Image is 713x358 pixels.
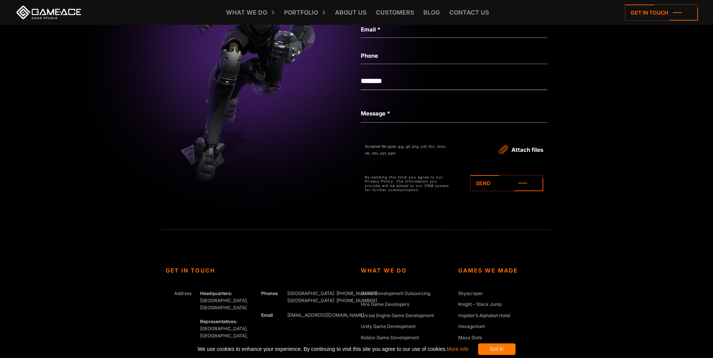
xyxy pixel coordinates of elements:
[458,267,547,274] strong: Games We Made
[287,312,364,318] a: [EMAIL_ADDRESS][DOMAIN_NAME]
[458,323,485,331] a: Hexagonium
[166,267,340,274] strong: Get In Touch
[361,334,419,342] a: Roblox Game Development
[261,312,273,318] strong: Email
[196,290,248,354] div: [GEOGRAPHIC_DATA], [GEOGRAPHIC_DATA] [GEOGRAPHIC_DATA], [GEOGRAPHIC_DATA], [GEOGRAPHIC_DATA], [GE...
[625,4,698,21] a: Get in touch
[447,346,468,352] a: More info
[458,312,510,320] a: Hopster’s Alphabet Hotel
[361,323,416,331] a: Unity Game Development
[478,343,516,355] div: Got it!
[287,291,377,296] span: [GEOGRAPHIC_DATA]: [PHONE_NUMBER]
[197,343,468,355] span: We use cookies to enhance your experience. By continuing to visit this site you agree to our use ...
[361,301,409,309] a: Hire Game Developers
[361,312,434,320] a: Unreal Engine Game Development
[174,291,191,296] span: Address
[458,290,483,298] a: Skyscraper
[365,175,450,192] p: By sending this form you agree to our Privacy Policy. The information you provide will be added t...
[365,143,450,157] div: Accepted file types: jpg, gif, png, pdf, doc, docx, xls, xlsx, ppt, pptx
[200,319,238,324] strong: Representatives:
[361,267,450,274] strong: What We Do
[361,51,547,60] label: Phone
[361,290,430,298] a: Game Development Outsourcing
[501,143,543,154] a: Attach files
[470,175,543,191] a: Send
[458,301,502,309] a: Knight – Stack Jump
[361,109,390,118] label: Message *
[200,291,232,296] strong: Headquarters:
[511,146,543,153] span: Attach files
[261,291,278,296] strong: Phones
[361,25,547,34] label: Email *
[287,298,377,303] span: [GEOGRAPHIC_DATA]: [PHONE_NUMBER]
[458,334,482,342] a: Maya Slots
